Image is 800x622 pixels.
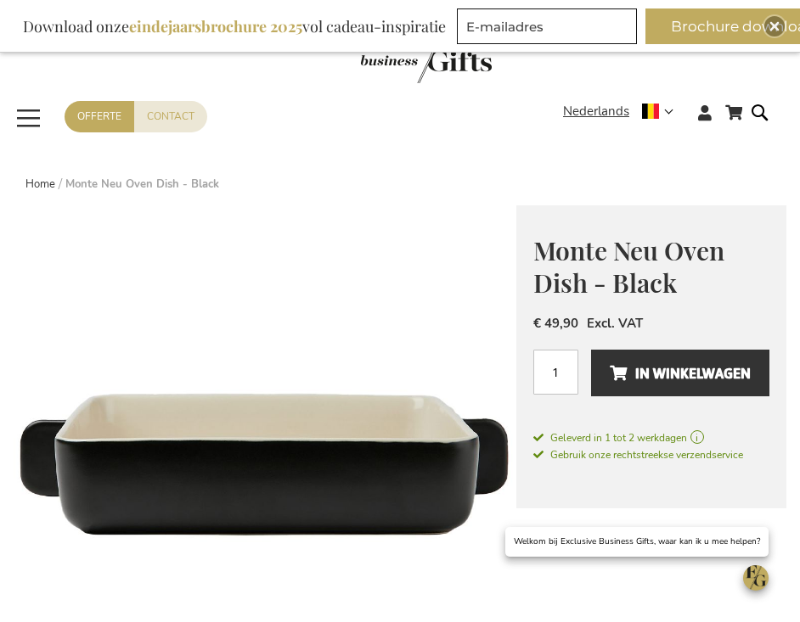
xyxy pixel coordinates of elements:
input: E-mailadres [457,8,637,44]
input: Aantal [533,350,578,395]
form: marketing offers and promotions [457,8,642,49]
strong: Monte Neu Oven Dish - Black [65,177,219,192]
b: eindejaarsbrochure 2025 [129,16,302,36]
a: Home [25,177,55,192]
div: Download onze vol cadeau-inspiratie [15,8,454,44]
img: Exclusive Business gifts logo [322,27,492,83]
div: Nederlands [563,102,685,121]
img: Close [769,21,780,31]
a: Geleverd in 1 tot 2 werkdagen [533,430,770,445]
a: Contact [134,101,207,132]
a: store logo [14,27,800,88]
span: Nederlands [563,102,629,121]
div: Close [764,16,785,36]
a: Offerte [65,101,134,132]
span: Excl. VAT [587,315,643,332]
span: Gebruik onze rechtstreekse verzendservice [533,448,743,462]
button: In Winkelwagen [591,350,769,396]
span: In Winkelwagen [610,360,751,387]
span: Monte Neu Oven Dish - Black [533,233,724,300]
span: € 49,90 [533,315,578,332]
a: Gebruik onze rechtstreekse verzendservice [533,445,743,462]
